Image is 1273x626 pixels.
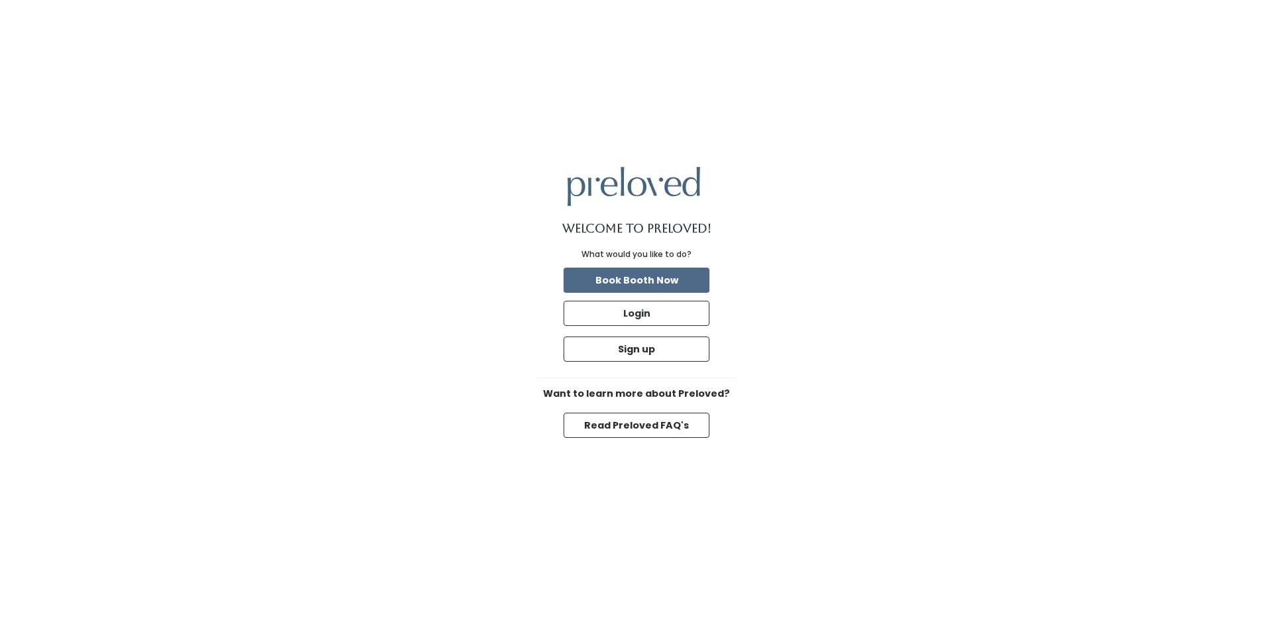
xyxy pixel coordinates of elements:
button: Read Preloved FAQ's [564,413,709,438]
button: Login [564,301,709,326]
h6: Want to learn more about Preloved? [537,389,736,399]
div: What would you like to do? [581,248,692,260]
button: Sign up [564,337,709,362]
img: preloved logo [568,167,700,206]
a: Login [561,298,712,329]
h1: Welcome to Preloved! [562,222,711,235]
a: Sign up [561,334,712,364]
button: Book Booth Now [564,268,709,293]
